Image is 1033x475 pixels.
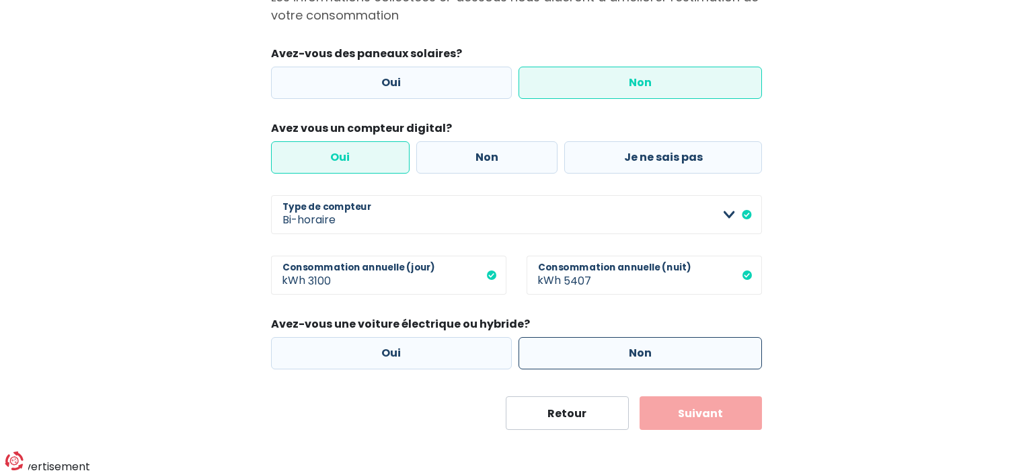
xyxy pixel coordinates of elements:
label: Non [519,337,763,369]
label: Non [416,141,558,174]
legend: Avez-vous une voiture électrique ou hybride? [271,316,762,337]
label: Oui [271,141,410,174]
legend: Avez-vous des paneaux solaires? [271,46,762,67]
label: Je ne sais pas [564,141,762,174]
label: Non [519,67,763,99]
span: kWh [527,256,564,295]
button: Retour [506,396,629,430]
span: kWh [271,256,308,295]
legend: Avez vous un compteur digital? [271,120,762,141]
label: Oui [271,67,512,99]
button: Suivant [640,396,763,430]
label: Oui [271,337,512,369]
